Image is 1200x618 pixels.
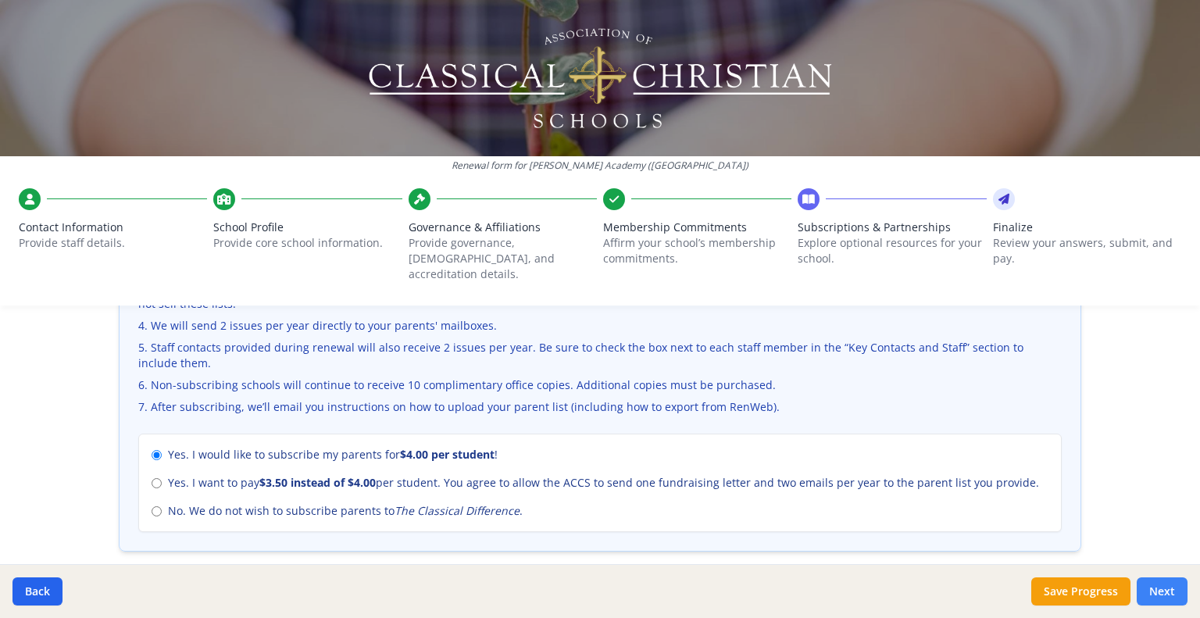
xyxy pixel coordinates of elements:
span: No. We do not wish to subscribe parents to . [168,503,523,519]
span: School Profile [213,220,402,235]
p: Provide core school information. [213,235,402,251]
span: Yes. I would like to subscribe my parents for ! [168,447,498,463]
em: The Classical Difference [395,503,520,518]
button: Save Progress [1031,577,1130,605]
li: After subscribing, we’ll email you instructions on how to upload your parent list (including how ... [138,399,1062,415]
li: Non-subscribing schools will continue to receive 10 complimentary office copies. Additional copie... [138,377,1062,393]
input: Yes. I would like to subscribe my parents for$4.00 per student! [152,450,162,460]
button: Back [12,577,62,605]
li: Staff contacts provided during renewal will also receive 2 issues per year. Be sure to check the ... [138,340,1062,371]
input: No. We do not wish to subscribe parents toThe Classical Difference. [152,506,162,516]
span: Contact Information [19,220,207,235]
p: Affirm your school’s membership commitments. [603,235,791,266]
span: Governance & Affiliations [409,220,597,235]
p: Provide staff details. [19,235,207,251]
p: Explore optional resources for your school. [798,235,986,266]
p: Provide governance, [DEMOGRAPHIC_DATA], and accreditation details. [409,235,597,282]
li: We will send 2 issues per year directly to your parents' mailboxes. [138,318,1062,334]
span: Yes. I want to pay per student. You agree to allow the ACCS to send one fundraising letter and tw... [168,475,1039,491]
span: Subscriptions & Partnerships [798,220,986,235]
strong: $3.50 instead of $4.00 [259,475,376,490]
p: Review your answers, submit, and pay. [993,235,1181,266]
button: Next [1137,577,1187,605]
strong: $4.00 per student [400,447,495,462]
img: Logo [366,23,834,133]
input: Yes. I want to pay$3.50 instead of $4.00per student. You agree to allow the ACCS to send one fund... [152,478,162,488]
span: Membership Commitments [603,220,791,235]
span: Finalize [993,220,1181,235]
